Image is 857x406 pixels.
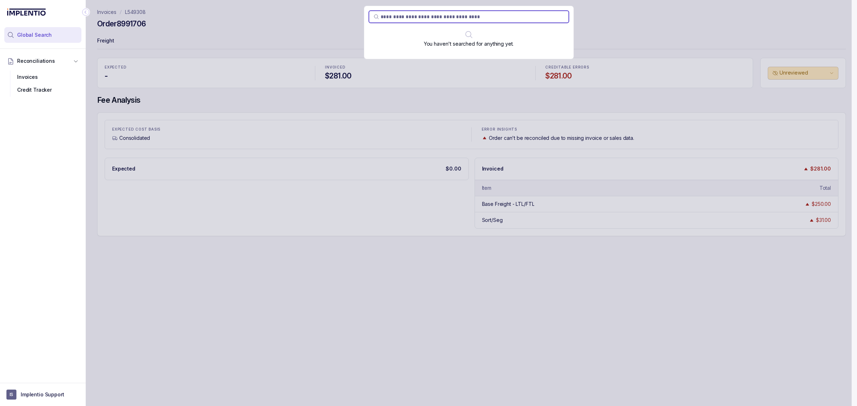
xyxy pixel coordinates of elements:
div: Credit Tracker [10,83,76,96]
span: User initials [6,390,16,400]
span: Reconciliations [17,57,55,65]
button: Reconciliations [4,53,81,69]
div: Collapse Icon [81,8,90,16]
p: Implentio Support [21,391,64,398]
div: Reconciliations [4,69,81,98]
span: Global Search [17,31,52,39]
div: Invoices [10,71,76,83]
button: User initialsImplentio Support [6,390,79,400]
p: You haven't searched for anything yet. [424,40,514,47]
